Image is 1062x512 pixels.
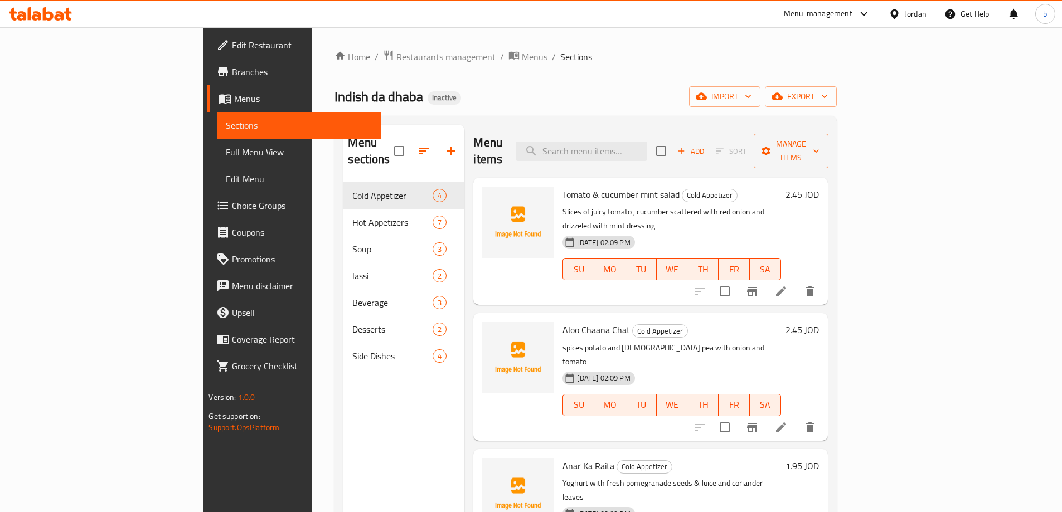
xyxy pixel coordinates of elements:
span: 3 [433,244,446,255]
span: Version: [208,390,236,404]
button: FR [719,394,750,416]
div: lassi2 [343,262,464,289]
a: Coverage Report [207,326,380,353]
div: Side Dishes4 [343,343,464,369]
span: Coverage Report [232,333,371,346]
nav: Menu sections [343,178,464,374]
div: Cold Appetizer [617,460,672,474]
span: Upsell [232,306,371,319]
span: Cold Appetizer [633,325,687,338]
span: Soup [352,242,433,256]
div: Menu-management [784,7,852,21]
div: Beverage [352,296,433,309]
p: spices potato and [DEMOGRAPHIC_DATA] pea with onion and tomato [562,341,780,369]
a: Support.OpsPlatform [208,420,279,435]
a: Grocery Checklist [207,353,380,379]
div: Desserts2 [343,316,464,343]
span: TU [630,261,652,277]
img: Tomato & cucumber mint salad [482,187,554,258]
button: Add section [438,138,464,164]
button: MO [594,258,625,280]
a: Choice Groups [207,192,380,219]
span: WE [661,261,683,277]
span: Sections [560,50,592,64]
span: Select section [649,139,673,163]
button: import [689,86,760,107]
span: 7 [433,217,446,228]
span: Cold Appetizer [682,189,737,202]
button: MO [594,394,625,416]
span: Cold Appetizer [352,189,433,202]
span: Full Menu View [226,145,371,159]
span: Hot Appetizers [352,216,433,229]
li: / [500,50,504,64]
span: Aloo Chaana Chat [562,321,630,338]
div: Jordan [905,8,927,20]
div: Side Dishes [352,349,433,363]
button: FR [719,258,750,280]
span: 3 [433,298,446,308]
span: Grocery Checklist [232,359,371,373]
span: Restaurants management [396,50,496,64]
span: Sort sections [411,138,438,164]
div: Cold Appetizer [682,189,738,202]
img: Aloo Chaana Chat [482,322,554,393]
span: Tomato & cucumber mint salad [562,186,680,203]
span: Promotions [232,252,371,266]
a: Menu disclaimer [207,272,380,299]
span: Cold Appetizer [617,460,672,473]
span: lassi [352,269,433,282]
span: Select to update [713,416,736,439]
span: MO [599,397,621,413]
button: SU [562,258,594,280]
span: [DATE] 02:09 PM [573,237,634,248]
li: / [552,50,556,64]
a: Coupons [207,219,380,246]
h6: 2.45 JOD [785,322,819,338]
button: delete [797,414,823,441]
a: Full Menu View [217,139,380,165]
button: TU [625,394,657,416]
div: Beverage3 [343,289,464,316]
button: Add [673,143,709,160]
div: items [433,189,447,202]
div: Cold Appetizer4 [343,182,464,209]
button: WE [657,258,688,280]
span: export [774,90,828,104]
button: delete [797,278,823,305]
span: FR [723,261,745,277]
p: Slices of juicy tomato , cucumber scattered with red onion and drizzeled with mint dressing [562,205,780,233]
a: Edit menu item [774,285,788,298]
a: Branches [207,58,380,85]
span: Select to update [713,280,736,303]
span: SU [568,397,590,413]
span: Inactive [428,93,461,103]
span: Branches [232,65,371,79]
span: Edit Menu [226,172,371,186]
span: [DATE] 02:09 PM [573,373,634,383]
a: Upsell [207,299,380,326]
button: TH [687,394,719,416]
h2: Menu items [473,134,502,168]
button: TU [625,258,657,280]
span: WE [661,397,683,413]
span: FR [723,397,745,413]
input: search [516,142,647,161]
a: Restaurants management [383,50,496,64]
span: Select section first [709,143,754,160]
div: Cold Appetizer [632,324,688,338]
span: 4 [433,351,446,362]
span: import [698,90,751,104]
div: Inactive [428,91,461,105]
span: SA [754,397,777,413]
span: 2 [433,271,446,281]
button: Branch-specific-item [739,414,765,441]
span: Coupons [232,226,371,239]
span: Anar Ka Raita [562,457,614,474]
button: Branch-specific-item [739,278,765,305]
nav: breadcrumb [334,50,836,64]
span: Add item [673,143,709,160]
span: Choice Groups [232,199,371,212]
div: items [433,216,447,229]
